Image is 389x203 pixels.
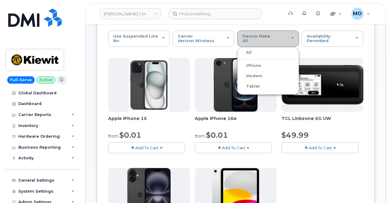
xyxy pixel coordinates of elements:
small: from [108,133,118,139]
span: Add To Cart [309,145,332,150]
span: Use Suspended Line [113,34,158,38]
div: Apple iPhone 16e [195,115,277,128]
button: Device Make All [237,31,299,46]
div: Quicklinks [326,8,346,20]
div: Apple iPhone 15 [108,115,190,128]
input: Find something... [169,8,261,19]
span: $0.01 [206,131,228,140]
span: Permitted [307,38,329,43]
span: MO [353,10,362,17]
iframe: Messenger Launcher [362,176,384,198]
button: Carrier Verizon Wireless [173,31,234,46]
span: Availability [307,34,331,38]
small: from [195,133,205,139]
span: No [113,38,119,43]
a: Kiewit Corporation [100,8,161,19]
button: Add To Cart [195,142,272,153]
label: Tablet [239,83,260,90]
label: Modem [239,72,262,80]
div: Mark Oyekunie [347,8,374,20]
span: All [242,38,248,43]
img: iphone16e.png [214,58,258,112]
label: All [239,49,252,56]
span: Device Make [242,34,270,38]
img: iphone15.jpg [129,58,169,112]
span: Carrier [178,34,193,38]
img: linkzone5g.png [282,65,363,105]
button: Availability Permitted [302,31,363,46]
span: Verizon Wireless [178,38,214,43]
span: Add To Cart [135,145,158,150]
span: Add To Cart [222,145,245,150]
button: Use Suspended Line No [108,31,170,46]
button: Add To Cart [282,142,358,153]
div: TCL Linkzone 5G UW [282,115,363,128]
span: $0.01 [119,131,141,140]
label: iPhone [239,62,261,69]
span: $49.99 [282,131,309,140]
button: Add To Cart [108,142,185,153]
